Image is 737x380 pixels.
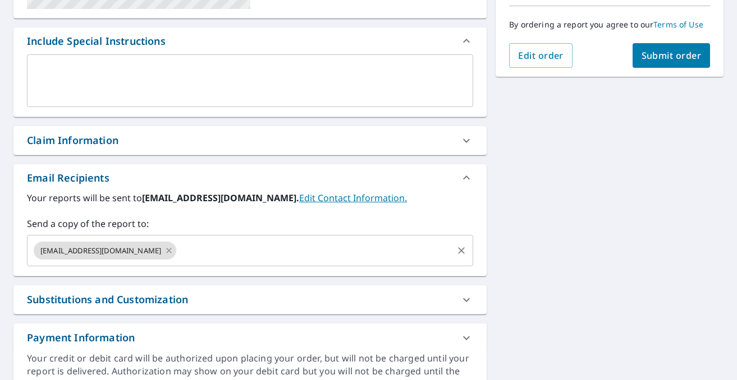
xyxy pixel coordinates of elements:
div: Payment Information [27,330,135,345]
div: Claim Information [27,133,118,148]
div: Email Recipients [13,164,487,191]
button: Edit order [509,43,573,68]
span: Submit order [642,49,702,62]
b: [EMAIL_ADDRESS][DOMAIN_NAME]. [142,192,299,204]
label: Your reports will be sent to [27,191,473,205]
a: EditContactInfo [299,192,407,204]
div: Substitutions and Customization [27,292,188,307]
span: [EMAIL_ADDRESS][DOMAIN_NAME] [34,245,168,256]
button: Submit order [633,43,711,68]
label: Send a copy of the report to: [27,217,473,230]
div: Include Special Instructions [27,34,166,49]
div: Payment Information [13,323,487,352]
div: Include Special Instructions [13,27,487,54]
div: Claim Information [13,126,487,155]
a: Terms of Use [653,19,703,30]
span: Edit order [518,49,564,62]
div: [EMAIL_ADDRESS][DOMAIN_NAME] [34,242,176,259]
button: Clear [454,243,469,258]
p: By ordering a report you agree to our [509,20,710,30]
div: Substitutions and Customization [13,285,487,314]
div: Email Recipients [27,170,109,186]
